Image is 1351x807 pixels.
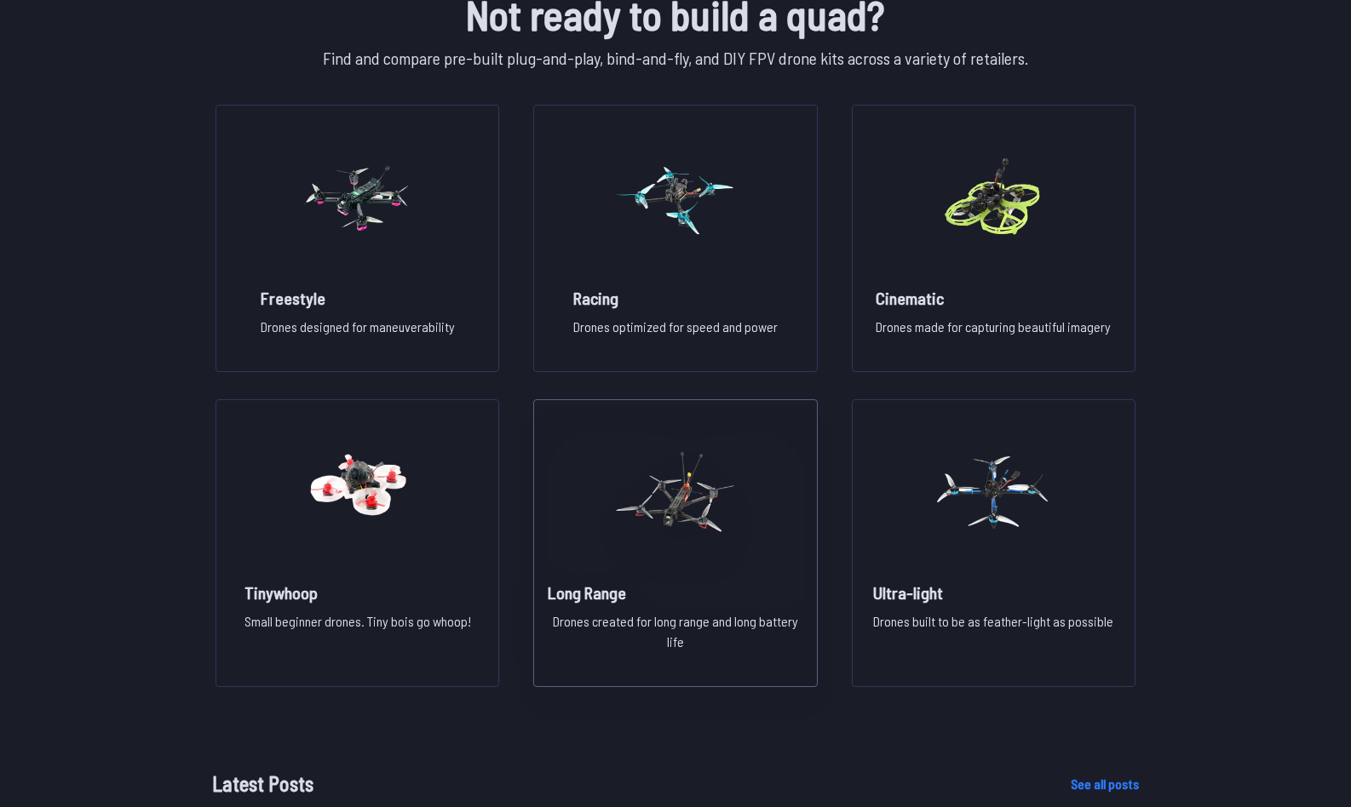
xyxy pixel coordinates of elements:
a: image of categoryFreestyleDrones designed for maneuverability [216,105,499,372]
a: See all posts [1071,774,1139,794]
img: image of category [296,123,419,272]
p: Small beginner drones. Tiny bois go whoop! [244,611,471,666]
p: Drones built to be as feather-light as possible [873,611,1113,666]
img: image of category [614,417,737,567]
p: Find and compare pre-built plug-and-play, bind-and-fly, and DIY FPV drone kits across a variety o... [212,45,1139,71]
h2: Tinywhoop [244,581,471,604]
a: image of categoryCinematicDrones made for capturing beautiful imagery [852,105,1135,372]
h2: Racing [573,286,778,310]
a: image of categoryTinywhoopSmall beginner drones. Tiny bois go whoop! [216,399,499,687]
p: Drones made for capturing beautiful imagery [876,317,1111,351]
h2: Long Range [548,581,802,604]
img: image of category [932,417,1055,567]
h1: Latest Posts [212,769,1043,799]
img: image of category [296,417,419,567]
p: Drones designed for maneuverability [261,317,455,351]
img: image of category [614,123,737,272]
h2: Cinematic [876,286,1111,310]
img: image of category [932,123,1055,272]
h2: Ultra-light [873,581,1113,604]
p: Drones created for long range and long battery life [548,611,802,666]
a: image of categoryRacingDrones optimized for speed and power [533,105,817,372]
p: Drones optimized for speed and power [573,317,778,351]
h2: Freestyle [261,286,455,310]
a: image of categoryLong RangeDrones created for long range and long battery life [533,399,817,687]
a: image of categoryUltra-lightDrones built to be as feather-light as possible [852,399,1135,687]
